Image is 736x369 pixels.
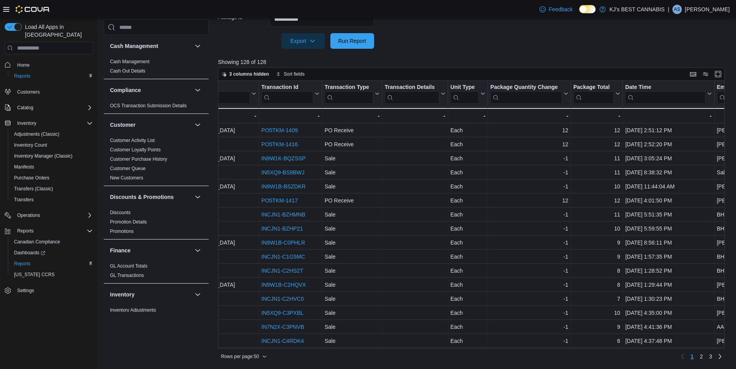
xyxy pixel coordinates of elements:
[104,57,209,79] div: Cash Management
[273,69,308,79] button: Sort fields
[14,87,93,97] span: Customers
[678,352,687,361] button: Previous page
[110,42,192,50] button: Cash Management
[193,290,202,299] button: Inventory
[14,153,73,159] span: Inventory Manager (Classic)
[11,140,93,150] span: Inventory Count
[610,5,665,14] p: KJ's BEST CANNABIS
[110,247,192,254] button: Finance
[14,239,60,245] span: Canadian Compliance
[110,147,161,153] span: Customer Loyalty Points
[110,193,192,201] button: Discounts & Promotions
[2,59,96,70] button: Home
[536,2,576,17] a: Feedback
[14,73,30,79] span: Reports
[14,271,55,278] span: [US_STATE] CCRS
[17,89,40,95] span: Customers
[678,350,724,363] nav: Pagination for preceding grid
[11,248,93,257] span: Dashboards
[8,129,96,140] button: Adjustments (Classic)
[701,69,710,79] button: Display options
[688,69,698,79] button: Keyboard shortcuts
[14,164,34,170] span: Manifests
[110,121,135,129] h3: Customer
[110,68,145,74] span: Cash Out Details
[110,103,187,109] span: OCS Transaction Submission Details
[110,175,143,181] span: New Customers
[104,101,209,114] div: Compliance
[700,353,703,360] span: 2
[110,59,149,65] span: Cash Management
[110,263,147,269] a: GL Account Totals
[218,69,272,79] button: 3 columns hidden
[110,307,156,313] a: Inventory Adjustments
[17,228,34,234] span: Reports
[14,142,47,148] span: Inventory Count
[11,173,53,183] a: Purchase Orders
[14,211,43,220] button: Operations
[110,42,158,50] h3: Cash Management
[11,237,93,247] span: Canadian Compliance
[330,33,374,49] button: Run Report
[8,258,96,269] button: Reports
[450,111,485,121] div: -
[14,87,43,97] a: Customers
[14,119,39,128] button: Inventory
[110,219,147,225] a: Promotion Details
[8,269,96,280] button: [US_STATE] CCRS
[11,140,50,150] a: Inventory Count
[685,5,730,14] p: [PERSON_NAME]
[104,136,209,186] div: Customer
[2,210,96,221] button: Operations
[110,291,192,298] button: Inventory
[17,105,33,111] span: Catalog
[11,71,93,81] span: Reports
[110,138,155,143] a: Customer Activity List
[2,225,96,236] button: Reports
[14,175,50,181] span: Purchase Orders
[218,58,730,66] p: Showing 128 of 128
[17,212,40,218] span: Operations
[193,120,202,130] button: Customer
[110,272,144,279] span: GL Transactions
[17,120,36,126] span: Inventory
[110,156,167,162] span: Customer Purchase History
[385,111,445,121] div: -
[193,85,202,95] button: Compliance
[11,130,93,139] span: Adjustments (Classic)
[8,140,96,151] button: Inventory Count
[697,350,706,363] a: Page 2 of 3
[8,194,96,205] button: Transfers
[338,37,366,45] span: Run Report
[573,111,620,121] div: -
[11,270,58,279] a: [US_STATE] CCRS
[8,236,96,247] button: Canadian Compliance
[14,286,37,295] a: Settings
[22,23,93,39] span: Load All Apps in [GEOGRAPHIC_DATA]
[8,71,96,82] button: Reports
[8,172,96,183] button: Purchase Orders
[221,353,259,360] span: Rows per page : 50
[14,103,36,112] button: Catalog
[14,103,93,112] span: Catalog
[8,151,96,161] button: Inventory Manager (Classic)
[11,130,62,139] a: Adjustments (Classic)
[706,350,715,363] a: Page 3 of 3
[8,247,96,258] a: Dashboards
[284,71,305,77] span: Sort fields
[11,259,93,268] span: Reports
[17,287,34,294] span: Settings
[11,71,34,81] a: Reports
[8,183,96,194] button: Transfers (Classic)
[668,5,669,14] p: |
[110,166,145,171] a: Customer Queue
[11,162,37,172] a: Manifests
[490,111,568,121] div: -
[110,291,135,298] h3: Inventory
[14,286,93,295] span: Settings
[2,86,96,98] button: Customers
